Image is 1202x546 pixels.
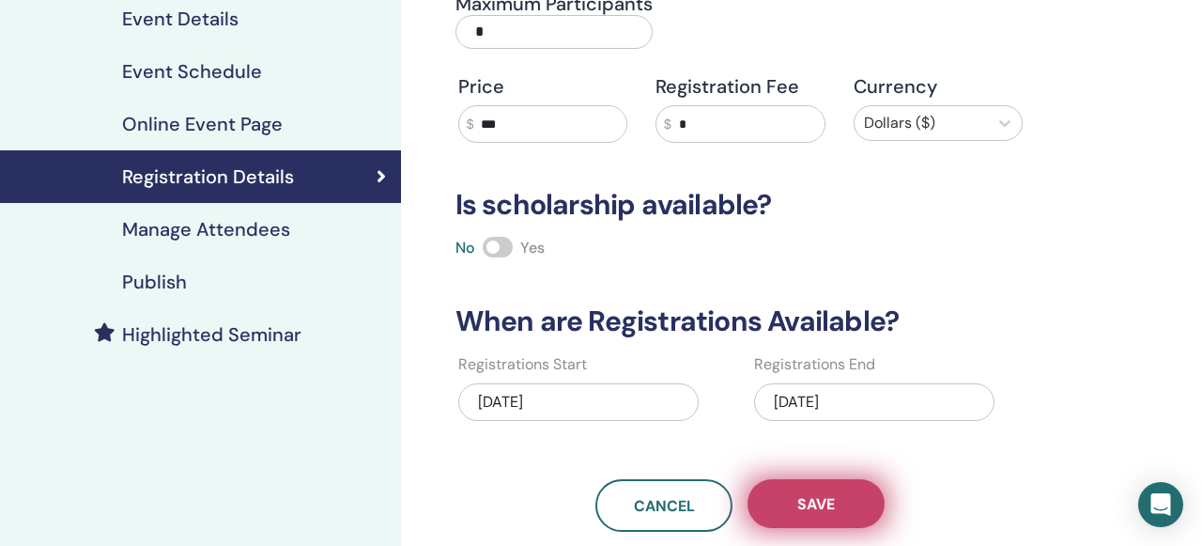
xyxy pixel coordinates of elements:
[122,8,239,30] h4: Event Details
[1138,482,1183,527] div: Open Intercom Messenger
[458,383,699,421] div: [DATE]
[455,238,475,257] span: No
[754,353,875,376] label: Registrations End
[754,383,994,421] div: [DATE]
[664,115,671,134] span: $
[122,165,294,188] h4: Registration Details
[122,218,290,241] h4: Manage Attendees
[634,496,695,516] span: Cancel
[444,188,1037,222] h3: Is scholarship available?
[458,353,587,376] label: Registrations Start
[747,479,885,528] button: Save
[122,323,301,346] h4: Highlighted Seminar
[122,271,187,293] h4: Publish
[444,304,1037,338] h3: When are Registrations Available?
[655,75,824,98] h4: Registration Fee
[458,75,627,98] h4: Price
[467,115,474,134] span: $
[520,238,545,257] span: Yes
[122,113,283,135] h4: Online Event Page
[122,60,262,83] h4: Event Schedule
[455,15,653,49] input: Maximum Participants
[854,75,1023,98] h4: Currency
[595,479,732,532] a: Cancel
[797,494,835,514] span: Save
